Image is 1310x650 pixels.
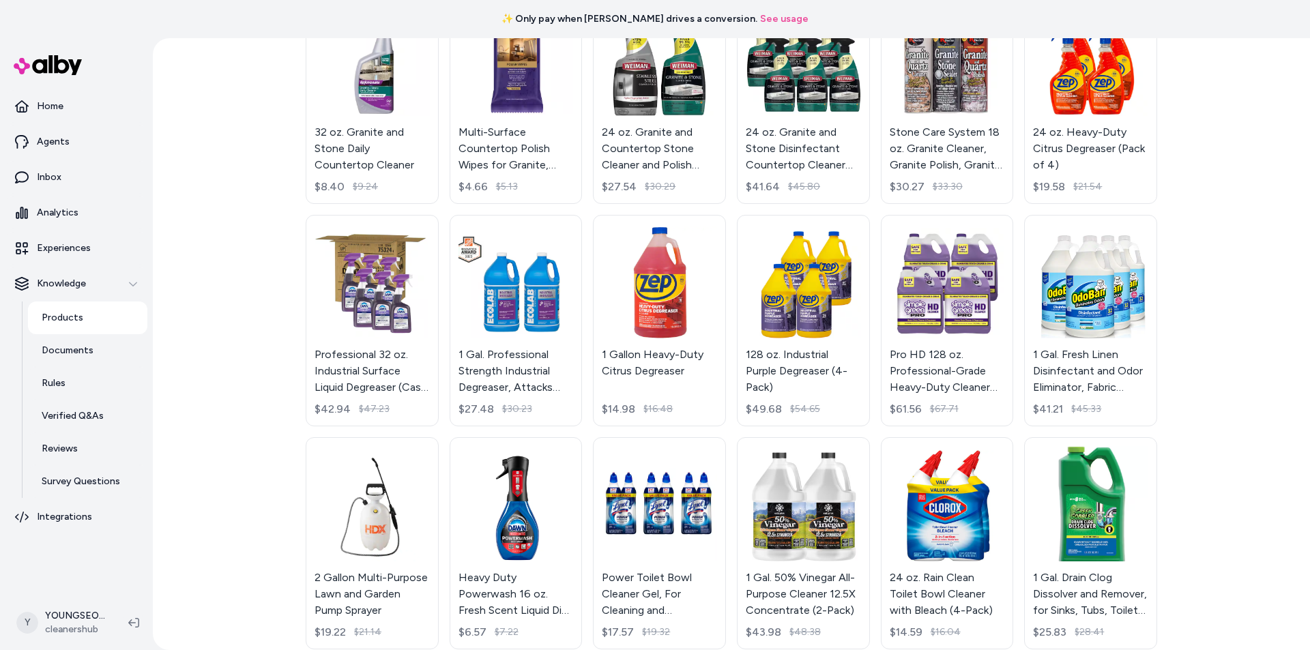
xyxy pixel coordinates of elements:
[28,400,147,432] a: Verified Q&As
[37,171,61,184] p: Inbox
[593,437,726,649] a: Power Toilet Bowl Cleaner Gel, For Cleaning and Disinfecting, Stain Removal, 24oz (6-Pack)Power T...
[16,612,38,634] span: Y
[5,267,147,300] button: Knowledge
[42,311,83,325] p: Products
[37,277,86,291] p: Knowledge
[28,301,147,334] a: Products
[450,215,583,427] a: 1 Gal. Professional Strength Industrial Degreaser, Attacks Grease, Buildup and Stains (2-Pack)1 G...
[593,215,726,427] a: 1 Gallon Heavy-Duty Citrus Degreaser1 Gallon Heavy-Duty Citrus Degreaser$14.98$16.48
[881,215,1014,427] a: Pro HD 128 oz. Professional-Grade Heavy-Duty Cleaner (Case of 4)Pro HD 128 oz. Professional-Grade...
[45,623,106,636] span: cleanershub
[760,12,809,26] a: See usage
[306,437,439,649] a: 2 Gallon Multi-Purpose Lawn and Garden Pump Sprayer2 Gallon Multi-Purpose Lawn and Garden Pump Sp...
[37,510,92,524] p: Integrations
[737,437,870,649] a: 1 Gal. 50% Vinegar All-Purpose Cleaner 12.5X Concentrate (2-Pack)1 Gal. 50% Vinegar All-Purpose C...
[450,437,583,649] a: Heavy Duty Powerwash 16 oz. Fresh Scent Liquid Dish SoapHeavy Duty Powerwash 16 oz. Fresh Scent L...
[42,344,93,357] p: Documents
[42,442,78,456] p: Reviews
[1024,215,1157,427] a: 1 Gal. Fresh Linen Disinfectant and Odor Eliminator, Fabric Freshener, Mold Control, Multi-Purpos...
[5,196,147,229] a: Analytics
[42,475,120,488] p: Survey Questions
[42,409,104,423] p: Verified Q&As
[28,367,147,400] a: Rules
[42,376,65,390] p: Rules
[1024,437,1157,649] a: 1 Gal. Drain Clog Dissolver and Remover, for Sinks, Tubs, Toilets and Showers1 Gal. Drain Clog Di...
[28,465,147,498] a: Survey Questions
[37,135,70,149] p: Agents
[5,90,147,123] a: Home
[306,215,439,427] a: Professional 32 oz. Industrial Surface Liquid Degreaser (Case of 6)Professional 32 oz. Industrial...
[501,12,757,26] span: ✨ Only pay when [PERSON_NAME] drives a conversion.
[45,609,106,623] p: YOUNGSEOL GEOUN
[37,241,91,255] p: Experiences
[37,100,63,113] p: Home
[28,432,147,465] a: Reviews
[28,334,147,367] a: Documents
[37,206,78,220] p: Analytics
[5,501,147,533] a: Integrations
[14,55,82,75] img: alby Logo
[5,161,147,194] a: Inbox
[5,232,147,265] a: Experiences
[5,125,147,158] a: Agents
[8,601,117,645] button: YYOUNGSEOL GEOUNcleanershub
[737,215,870,427] a: 128 oz. Industrial Purple Degreaser (4-Pack)128 oz. Industrial Purple Degreaser (4-Pack)$49.68$54.65
[881,437,1014,649] a: 24 oz. Rain Clean Toilet Bowl Cleaner with Bleach (4-Pack)24 oz. Rain Clean Toilet Bowl Cleaner w...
